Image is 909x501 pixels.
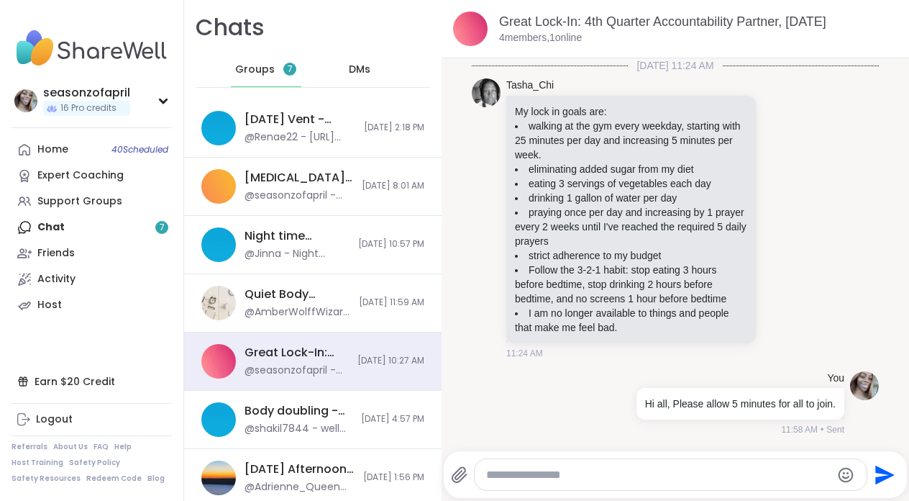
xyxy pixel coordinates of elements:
div: @seasonzofapril - Good morning all. We will start in 5 minutes. [245,189,353,203]
div: Home [37,143,68,157]
a: About Us [53,442,88,452]
a: Activity [12,266,172,292]
a: Friends [12,240,172,266]
div: Great Lock-In: 4th Quarter Accountability Partner, [DATE] [245,345,349,361]
div: @AmberWolffWizard - Yes i mean ambee [245,305,350,320]
div: [MEDICAL_DATA] , [DATE] [245,170,353,186]
div: seasonzofapril [43,85,130,101]
img: Night time Routine Body Double Session, Oct 10 [201,227,236,262]
img: ShareWell Nav Logo [12,23,172,73]
div: @seasonzofapril - Perfect. Cant wait to check in next week. [245,364,349,378]
span: [DATE] 4:57 PM [361,413,424,425]
button: Send [867,459,900,491]
a: Host Training [12,458,63,468]
li: walking at the gym every weekday, starting with 25 minutes per day and increasing 5 minutes per w... [515,119,747,162]
a: Great Lock-In: 4th Quarter Accountability Partner, [DATE] [499,14,826,29]
div: @shakil7844 - well thank you folks!!!!! I might go to the gym and have me time [245,422,352,436]
a: Home40Scheduled [12,137,172,163]
span: [DATE] 2:18 PM [364,122,424,134]
li: Follow the 3-2-1 habit: stop eating 3 hours before bedtime, stop drinking 2 hours before bedtime,... [515,263,747,306]
img: Deep Breathing , Oct 11 [201,169,236,204]
div: [DATE] Afternoon Body Double Buddies, [DATE] [245,461,355,477]
span: 40 Scheduled [111,144,168,155]
a: Tasha_Chi [506,78,554,93]
a: Blog [147,474,165,484]
a: Help [114,442,132,452]
img: Thursday Afternoon Body Double Buddies, Oct 09 [201,461,236,495]
li: eating 3 servings of vegetables each day [515,176,747,191]
li: strict adherence to my budget [515,248,747,263]
img: https://sharewell-space-live.sfo3.digitaloceanspaces.com/user-generated/d44ce118-e614-49f3-90b3-4... [472,78,501,107]
p: Hi all, Please allow 5 minutes for all to join. [645,397,836,411]
a: Support Groups [12,189,172,215]
img: Great Lock-In: 4th Quarter Accountability Partner, Oct 09 [201,344,236,379]
span: Groups [235,63,275,77]
span: [DATE] 11:24 AM [628,58,722,73]
img: https://sharewell-space-live.sfo3.digitaloceanspaces.com/user-generated/c12733c7-f2c4-4bc4-8465-3... [850,371,879,400]
a: Host [12,292,172,318]
a: Safety Policy [69,458,120,468]
li: eliminating added sugar from my diet [515,162,747,176]
div: Quiet Body Doubling For Productivity - [DATE] [245,286,350,302]
div: @Jinna - Night Everyone.😀 [245,247,350,261]
p: 4 members, 1 online [499,31,582,45]
button: Emoji picker [837,466,854,484]
h1: Chats [196,12,265,44]
div: Night time Routine Body Double Session, [DATE] [245,228,350,244]
div: Friends [37,246,75,261]
span: 16 Pro credits [60,102,117,114]
img: Body doubling - planning , Oct 09 [201,402,236,437]
span: 11:58 AM [781,423,818,436]
img: seasonzofapril [14,89,37,112]
span: [DATE] 8:01 AM [362,180,424,192]
div: Support Groups [37,194,122,209]
div: Earn $20 Credit [12,369,172,394]
div: Body doubling - planning , [DATE] [245,403,352,419]
span: [DATE] 11:59 AM [359,297,424,309]
img: Saturday Vent - Support or Insights Session, Oct 11 [201,111,236,145]
div: Expert Coaching [37,168,124,183]
span: 11:24 AM [506,347,543,360]
a: Redeem Code [86,474,142,484]
img: Great Lock-In: 4th Quarter Accountability Partner, Oct 09 [453,12,488,46]
span: 7 [288,63,293,76]
div: @Renae22 - [URL][DOMAIN_NAME] [245,130,355,145]
h4: You [827,371,844,386]
a: Referrals [12,442,47,452]
div: Host [37,298,62,312]
a: FAQ [93,442,109,452]
span: [DATE] 10:27 AM [357,355,424,367]
p: My lock in goals are: [515,104,747,119]
a: Expert Coaching [12,163,172,189]
li: drinking 1 gallon of water per day [515,191,747,205]
span: • [821,423,823,436]
span: DMs [349,63,370,77]
div: Logout [36,412,73,427]
li: praying once per day and increasing by 1 prayer every 2 weeks until I've reached the required 5 d... [515,205,747,248]
textarea: Type your message [486,468,831,482]
div: @Adrienne_QueenOfTheDawn - Back from lunch. [245,480,355,495]
span: Sent [826,423,844,436]
div: [DATE] Vent - Support or Insights Session, [DATE] [245,112,355,127]
li: I am no longer available to things and people that make me feel bad. [515,306,747,335]
div: Activity [37,272,76,286]
a: Logout [12,407,172,433]
img: Quiet Body Doubling For Productivity - Thursday, Oct 09 [201,286,236,320]
a: Safety Resources [12,474,81,484]
span: [DATE] 10:57 PM [358,238,424,250]
span: [DATE] 1:56 PM [363,471,424,484]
